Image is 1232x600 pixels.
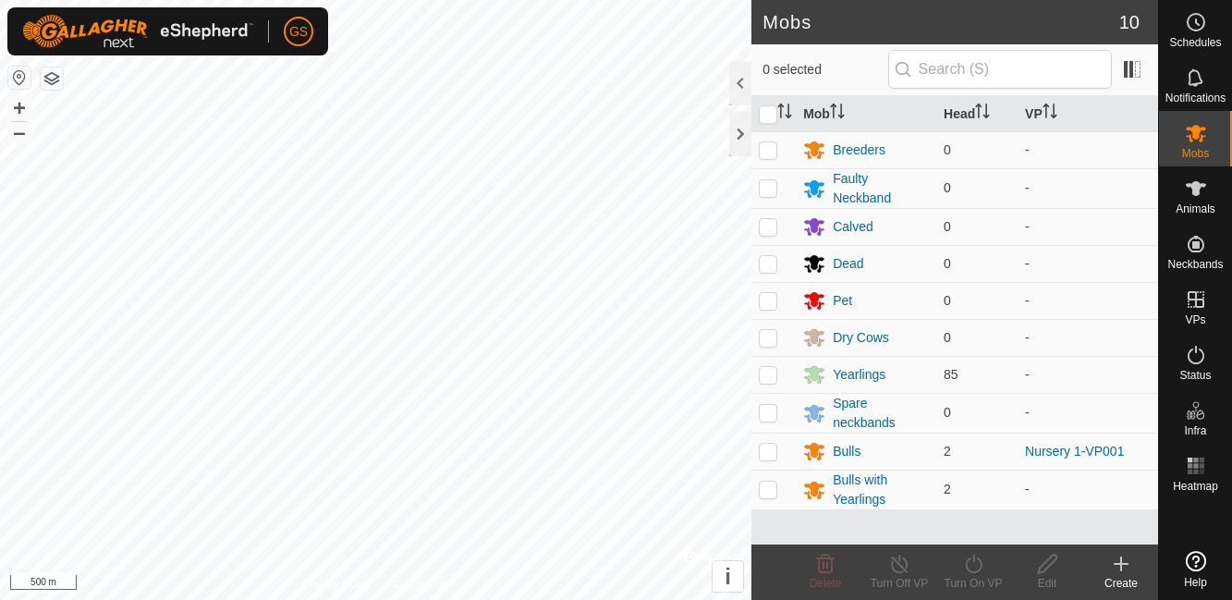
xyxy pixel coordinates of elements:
[22,15,253,48] img: Gallagher Logo
[1025,444,1124,459] a: Nursery 1-VP001
[1119,8,1140,36] span: 10
[1173,481,1218,492] span: Heatmap
[833,254,863,274] div: Dead
[944,180,951,195] span: 0
[833,365,885,385] div: Yearlings
[1018,131,1158,168] td: -
[394,576,448,593] a: Contact Us
[833,217,873,237] div: Calved
[1159,544,1232,595] a: Help
[833,471,929,509] div: Bulls with Yearlings
[1018,208,1158,245] td: -
[1018,393,1158,433] td: -
[8,121,30,143] button: –
[1084,575,1158,592] div: Create
[810,577,842,590] span: Delete
[762,11,1119,33] h2: Mobs
[1176,203,1215,214] span: Animals
[762,60,887,80] span: 0 selected
[1184,425,1206,436] span: Infra
[1018,282,1158,319] td: -
[8,97,30,119] button: +
[944,219,951,234] span: 0
[1185,314,1205,325] span: VPs
[944,293,951,308] span: 0
[944,405,951,420] span: 0
[862,575,936,592] div: Turn Off VP
[713,561,743,592] button: i
[833,291,852,311] div: Pet
[1184,577,1207,588] span: Help
[289,22,308,42] span: GS
[833,328,889,348] div: Dry Cows
[833,442,860,461] div: Bulls
[1169,37,1221,48] span: Schedules
[796,96,936,132] th: Mob
[944,256,951,271] span: 0
[725,564,731,589] span: i
[944,482,951,496] span: 2
[944,142,951,157] span: 0
[1018,245,1158,282] td: -
[777,106,792,121] p-sorticon: Activate to sort
[1165,92,1226,104] span: Notifications
[1018,319,1158,356] td: -
[830,106,845,121] p-sorticon: Activate to sort
[1018,356,1158,393] td: -
[1018,470,1158,509] td: -
[975,106,990,121] p-sorticon: Activate to sort
[1167,259,1223,270] span: Neckbands
[944,330,951,345] span: 0
[303,576,372,593] a: Privacy Policy
[41,67,63,90] button: Map Layers
[1043,106,1057,121] p-sorticon: Activate to sort
[1010,575,1084,592] div: Edit
[1018,168,1158,208] td: -
[944,444,951,459] span: 2
[936,575,1010,592] div: Turn On VP
[944,367,958,382] span: 85
[1179,370,1211,381] span: Status
[833,141,885,160] div: Breeders
[936,96,1018,132] th: Head
[8,67,30,89] button: Reset Map
[833,169,929,208] div: Faulty Neckband
[833,394,929,433] div: Spare neckbands
[888,50,1112,89] input: Search (S)
[1018,96,1158,132] th: VP
[1182,148,1209,159] span: Mobs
